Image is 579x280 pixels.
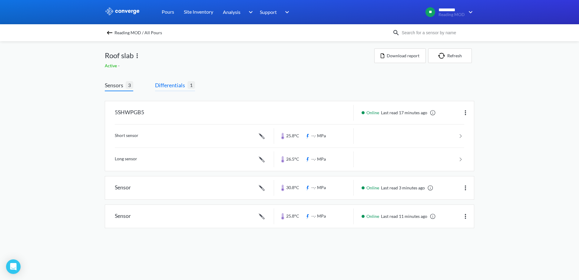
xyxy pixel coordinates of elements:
div: Open Intercom Messenger [6,259,21,274]
img: more.svg [462,184,469,192]
span: Sensors [105,81,126,89]
span: Reading MOD / All Pours [114,28,162,37]
img: more.svg [134,52,141,59]
button: Download report [374,48,426,63]
span: Differentials [155,81,187,89]
span: 1 [187,81,195,89]
span: - [118,63,121,68]
img: icon-file.svg [381,53,384,58]
img: downArrow.svg [245,8,254,16]
input: Search for a sensor by name [400,29,473,36]
span: Support [260,8,277,16]
img: more.svg [462,213,469,220]
button: Refresh [428,48,472,63]
div: Last read 17 minutes ago [359,109,438,116]
img: logo_ewhite.svg [105,7,140,15]
img: backspace.svg [106,29,113,36]
div: 5SHWPGB5 [115,105,144,121]
span: Analysis [223,8,240,16]
span: 3 [126,81,133,89]
img: downArrow.svg [465,8,474,16]
span: Roof slab [105,50,134,61]
span: Active [105,63,118,68]
img: more.svg [462,109,469,116]
img: icon-search.svg [392,29,400,36]
img: downArrow.svg [281,8,291,16]
img: icon-refresh.svg [438,53,447,59]
span: Online [366,109,381,116]
span: Reading MOD [438,12,465,17]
